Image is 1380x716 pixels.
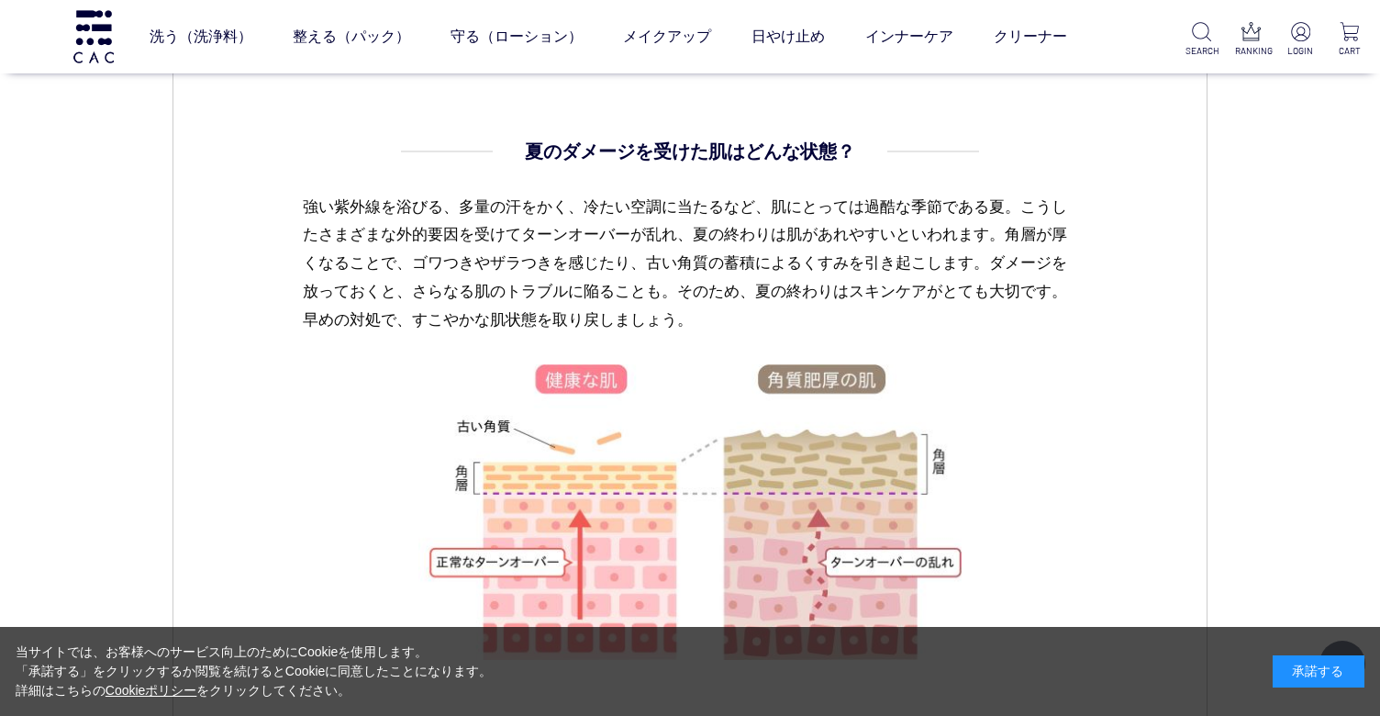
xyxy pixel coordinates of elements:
[150,11,252,62] a: 洗う（洗浄料）
[1285,22,1316,58] a: LOGIN
[451,11,583,62] a: 守る（ローション）
[106,683,197,698] a: Cookieポリシー
[293,11,410,62] a: 整える（パック）
[1285,44,1316,58] p: LOGIN
[1334,22,1365,58] a: CART
[303,193,1078,364] p: 強い紫外線を浴びる、多量の汗をかく、冷たい空調に当たるなど、肌にとっては過酷な季節である夏。こうしたさまざまな外的要因を受けてターンオーバーが乱れ、夏の終わりは肌があれやすいといわれます。角層が...
[16,643,493,700] div: 当サイトでは、お客様へのサービス向上のためにCookieを使用します。 「承諾する」をクリックするか閲覧を続けるとCookieに同意したことになります。 詳細はこちらの をクリックしてください。
[71,10,117,62] img: logo
[418,364,961,660] img: 健康な肌と角質肥厚の肌
[1185,44,1217,58] p: SEARCH
[1273,655,1364,688] div: 承諾する
[1235,22,1266,58] a: RANKING
[1334,44,1365,58] p: CART
[1185,22,1217,58] a: SEARCH
[525,138,855,165] h4: 夏のダメージを受けた肌はどんな状態？
[1235,44,1266,58] p: RANKING
[751,11,825,62] a: 日やけ止め
[865,11,953,62] a: インナーケア
[623,11,711,62] a: メイクアップ
[994,11,1067,62] a: クリーナー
